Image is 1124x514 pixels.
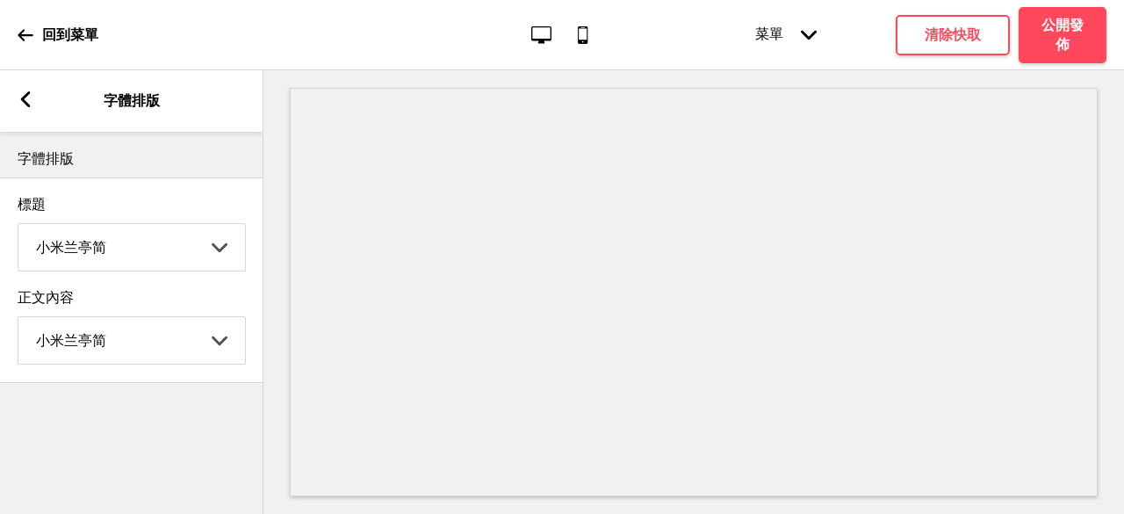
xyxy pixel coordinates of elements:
label: 正文內容 [18,289,246,308]
p: 字體排版 [104,91,160,111]
div: 菜單 [738,8,834,62]
h4: 清除快取 [925,25,981,45]
button: 清除快取 [896,15,1010,55]
button: 公開發佈 [1019,7,1106,63]
h4: 公開發佈 [1036,16,1089,54]
label: 標題 [18,196,246,214]
p: 回到菜單 [42,25,98,45]
p: 字體排版 [18,149,246,169]
a: 回到菜單 [18,11,98,59]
